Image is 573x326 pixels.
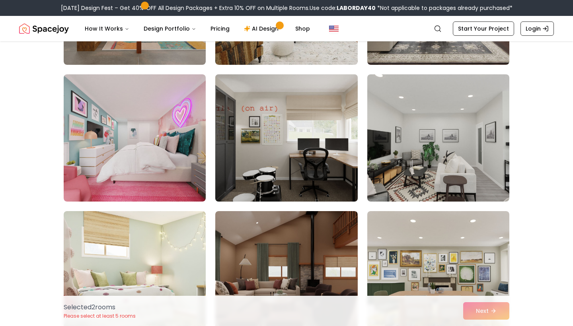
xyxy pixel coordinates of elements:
[78,21,316,37] nav: Main
[376,4,513,12] span: *Not applicable to packages already purchased*
[61,4,513,12] div: [DATE] Design Fest – Get 40% OFF All Design Packages + Extra 10% OFF on Multiple Rooms.
[204,21,236,37] a: Pricing
[64,313,136,319] p: Please select at least 5 rooms
[367,74,509,202] img: Room room-87
[19,16,554,41] nav: Global
[453,21,514,36] a: Start Your Project
[520,21,554,36] a: Login
[212,71,361,205] img: Room room-86
[78,21,136,37] button: How It Works
[329,24,339,33] img: United States
[137,21,203,37] button: Design Portfolio
[19,21,69,37] a: Spacejoy
[337,4,376,12] b: LABORDAY40
[19,21,69,37] img: Spacejoy Logo
[238,21,287,37] a: AI Design
[64,303,136,312] p: Selected 2 room s
[289,21,316,37] a: Shop
[64,74,206,202] img: Room room-85
[310,4,376,12] span: Use code:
